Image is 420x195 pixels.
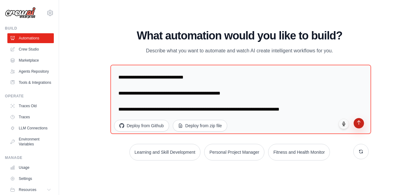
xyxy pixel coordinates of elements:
a: Usage [7,163,54,173]
a: LLM Connections [7,123,54,133]
button: Deploy from zip file [173,120,227,132]
a: Marketplace [7,55,54,65]
a: Settings [7,174,54,184]
button: Fitness and Health Monitor [268,144,330,160]
a: Tools & Integrations [7,78,54,87]
p: Describe what you want to automate and watch AI create intelligent workflows for you. [136,47,343,55]
a: Environment Variables [7,134,54,149]
span: Resources [19,187,36,192]
h1: What automation would you like to build? [110,30,369,42]
div: Operate [5,94,54,99]
a: Traces Old [7,101,54,111]
img: Logo [5,7,36,19]
a: Agents Repository [7,67,54,76]
a: Automations [7,33,54,43]
a: Traces [7,112,54,122]
a: Crew Studio [7,44,54,54]
div: Build [5,26,54,31]
button: Learning and Skill Development [129,144,201,160]
button: Deploy from Github [114,120,169,132]
div: Manage [5,155,54,160]
button: Resources [7,185,54,195]
iframe: Chat Widget [389,165,420,195]
button: Personal Project Manager [204,144,264,160]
